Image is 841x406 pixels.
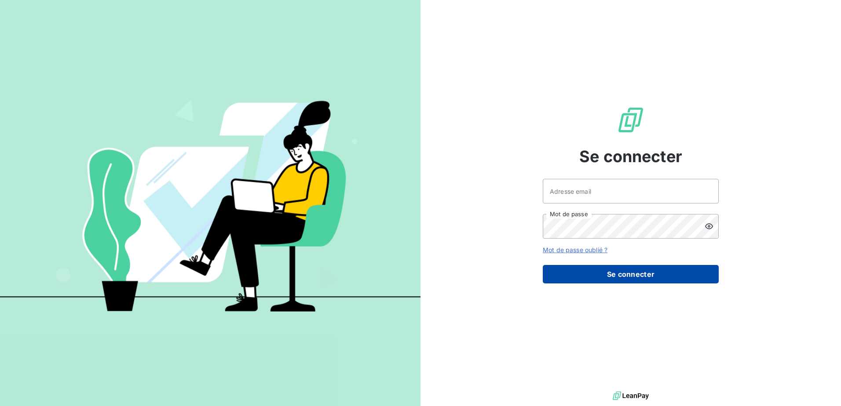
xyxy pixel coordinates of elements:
[543,246,607,254] a: Mot de passe oublié ?
[613,389,649,402] img: logo
[579,145,682,168] span: Se connecter
[543,179,719,203] input: placeholder
[617,106,645,134] img: Logo LeanPay
[543,265,719,283] button: Se connecter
